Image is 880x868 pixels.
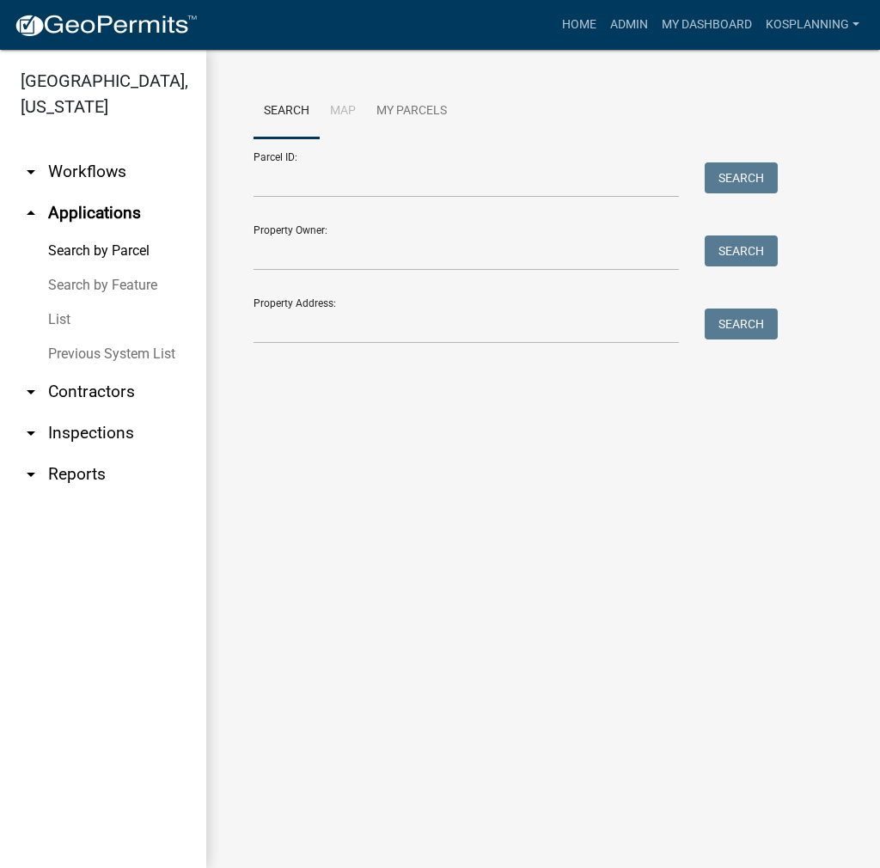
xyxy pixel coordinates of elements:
button: Search [705,235,778,266]
a: My Parcels [366,84,457,139]
i: arrow_drop_down [21,162,41,182]
i: arrow_drop_down [21,464,41,485]
a: My Dashboard [655,9,759,41]
a: Home [555,9,603,41]
a: Search [254,84,320,139]
a: Admin [603,9,655,41]
button: Search [705,162,778,193]
i: arrow_drop_up [21,203,41,223]
i: arrow_drop_down [21,382,41,402]
i: arrow_drop_down [21,423,41,443]
button: Search [705,309,778,339]
a: kosplanning [759,9,866,41]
